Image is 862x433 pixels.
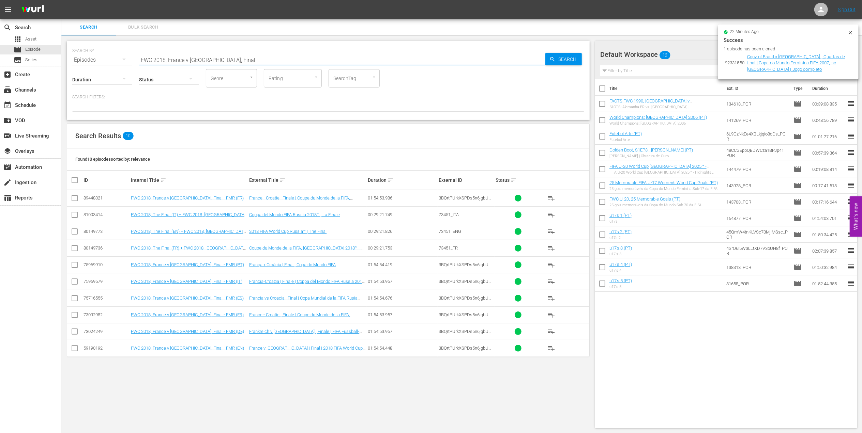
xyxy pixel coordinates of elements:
[368,312,437,317] div: 01:54:53.957
[609,187,718,191] div: 25 gols memoráveis da Copa do Mundo Feminina Sub-17 da FIFA
[847,279,855,287] span: reorder
[84,212,129,217] div: 81003414
[131,279,242,284] a: FWC 2018, France v [GEOGRAPHIC_DATA], Final - FMR (IT)
[793,279,802,288] span: Episode
[439,346,492,356] span: 3BQrtPUrkXSPDs5n6jgbUG_ENG
[543,323,559,340] button: playlist_add
[368,279,437,284] div: 01:54:53.957
[543,223,559,240] button: playlist_add
[14,46,22,54] span: Episode
[3,23,12,32] span: Search
[65,23,112,31] span: Search
[120,23,166,31] span: Bulk Search
[609,213,632,218] a: u17s 1 (PT)
[609,170,721,175] div: FIFA U-20 World Cup [GEOGRAPHIC_DATA] 2025™ - Highlights Quartas de final
[75,157,150,162] span: Found 10 episodes sorted by: relevance
[543,240,559,256] button: playlist_add
[793,214,802,222] span: Episode
[730,29,759,35] span: 22 minutes ago
[600,45,842,64] div: Default Workspace
[4,5,12,14] span: menu
[724,194,791,210] td: 143703_POR
[724,145,791,161] td: 48CCGEppQBDWCza1BPJp41_POR
[724,275,791,292] td: 81658_POR
[547,194,555,202] span: playlist_add
[724,46,846,52] div: 1 episode has been cloned
[810,145,847,161] td: 00:57:39.364
[3,70,12,79] span: add_box
[547,277,555,286] span: playlist_add
[84,195,129,201] div: 89448321
[609,121,707,126] div: World Champions: [GEOGRAPHIC_DATA] 2006
[850,196,862,237] button: Open Feedback Widget
[609,138,642,142] div: Futebol Arte
[279,177,286,183] span: sort
[249,295,360,306] a: Francia vs Croacia | Final | Copa Mundial de la FIFA Rusia 2018™ | Partido completo
[84,279,129,284] div: 75969579
[543,273,559,290] button: playlist_add
[131,195,244,201] a: FWC 2018, France v [GEOGRAPHIC_DATA], Final - FMR (FR)
[439,279,492,289] span: 3BQrtPUrkXSPDs5n6jgbUG_ITA
[793,230,802,239] span: Episode
[793,247,802,255] span: Episode
[793,149,802,157] span: Episode
[368,195,437,201] div: 01:54:53.986
[810,243,847,259] td: 02:07:39.857
[368,212,437,217] div: 00:29:21.749
[131,329,244,334] a: FWC 2018, France v [GEOGRAPHIC_DATA], Final - FMR (DE)
[810,259,847,275] td: 01:50:32.984
[609,278,632,283] a: u17's 5 (PT)
[547,227,555,236] span: playlist_add
[810,161,847,177] td: 00:19:08.814
[439,245,458,251] span: 73451_FR
[368,295,437,301] div: 01:54:54.676
[847,263,855,271] span: reorder
[747,54,845,72] a: Copy of Brasil x [GEOGRAPHIC_DATA] | Quartas de final | Copa do Mundo Feminina FIFA 2007, no [GEO...
[847,197,855,206] span: reorder
[545,53,582,65] button: Search
[723,79,789,98] th: Ext. ID
[847,116,855,124] span: reorder
[847,132,855,140] span: reorder
[547,261,555,269] span: playlist_add
[660,48,670,62] span: 12
[609,105,721,109] div: FACTS: Alemanha FR vs. [GEOGRAPHIC_DATA] | [GEOGRAPHIC_DATA] 1990
[810,128,847,145] td: 01:01:27.216
[368,176,437,184] div: Duration
[3,132,12,140] span: Live Streaming
[808,79,849,98] th: Duration
[3,147,12,155] span: Overlays
[439,329,492,339] span: 3BQrtPUrkXSPDs5n6jgbUG_DE
[368,262,437,267] div: 01:54:54.419
[547,311,555,319] span: playlist_add
[793,198,802,206] span: Episode
[131,229,247,239] a: FWC 2018, The Final (EN) + FWC 2018, [GEOGRAPHIC_DATA] v [GEOGRAPHIC_DATA], Ext. Highlights
[131,245,247,256] a: FWC 2018, The Final (FR) + FWC 2018, [GEOGRAPHIC_DATA] v [GEOGRAPHIC_DATA], Ext. Highlights
[131,176,247,184] div: Internal Title
[84,329,129,334] div: 73024249
[368,229,437,234] div: 00:29:21.826
[75,132,121,140] span: Search Results
[3,163,12,171] span: Automation
[388,177,394,183] span: sort
[793,263,802,271] span: Episode
[847,165,855,173] span: reorder
[25,57,37,63] span: Series
[789,79,808,98] th: Type
[810,96,847,112] td: 00:39:08.835
[724,161,791,177] td: 144479_POR
[724,243,791,259] td: 4SrO6I5W3LLtXD7V3oUH8f_POR
[547,294,555,302] span: playlist_add
[543,307,559,323] button: playlist_add
[368,245,437,251] div: 00:29:21.753
[84,262,129,267] div: 75969910
[371,74,377,80] button: Open
[724,128,791,145] td: 6L9OzNkEe4XBLkjqio8cGs_POR
[724,36,853,44] div: Success
[3,178,12,187] span: Ingestion
[439,212,459,217] span: 73451_ITA
[810,226,847,243] td: 01:50:34.425
[249,329,362,344] a: Frankreich v [GEOGRAPHIC_DATA] | Finale | FIFA Fussball-Weltmeisterschaft Russland 2018™ | Spiel ...
[609,164,709,174] a: FIFA U-20 World Cup [GEOGRAPHIC_DATA] 2025™ - Highlights Bundle Quarter-Finals (PT)
[810,112,847,128] td: 00:48:56.789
